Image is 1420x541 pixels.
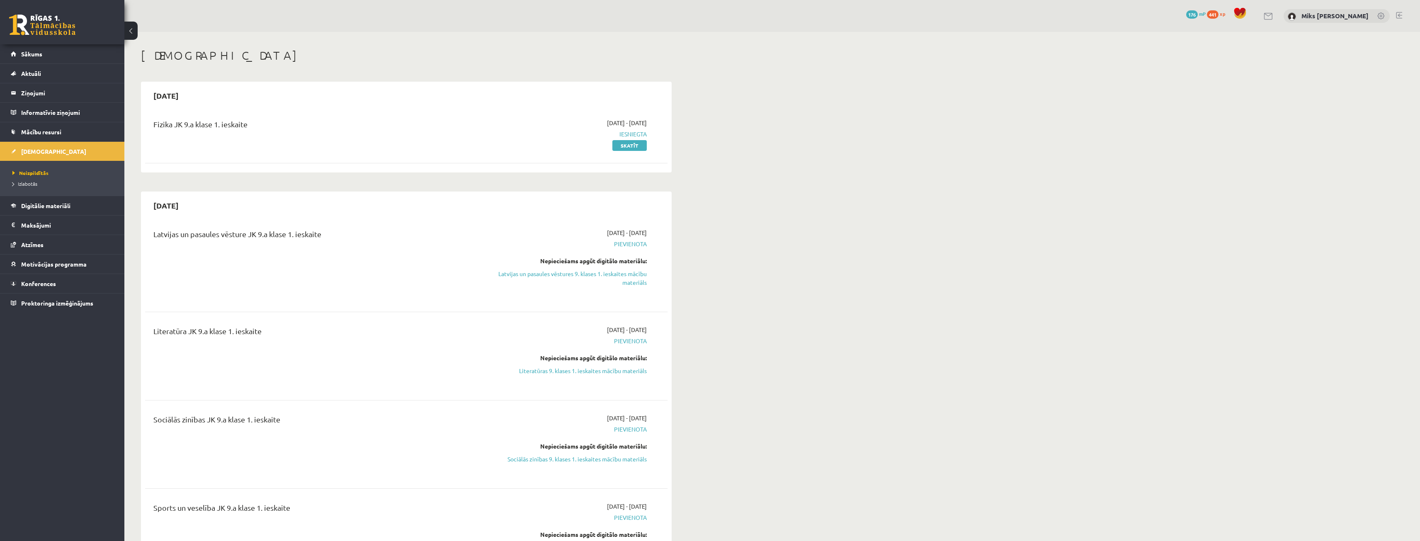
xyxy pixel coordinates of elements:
[12,180,116,187] a: Izlabotās
[21,148,86,155] span: [DEMOGRAPHIC_DATA]
[11,83,114,102] a: Ziņojumi
[607,414,647,422] span: [DATE] - [DATE]
[11,274,114,293] a: Konferences
[1199,10,1206,17] span: mP
[1186,10,1206,17] a: 176 mP
[11,142,114,161] a: [DEMOGRAPHIC_DATA]
[141,49,672,63] h1: [DEMOGRAPHIC_DATA]
[1288,12,1296,21] img: Miks Bubis
[490,455,647,463] a: Sociālās zinības 9. klases 1. ieskaites mācību materiāls
[21,299,93,307] span: Proktoringa izmēģinājums
[11,216,114,235] a: Maksājumi
[11,196,114,215] a: Digitālie materiāli
[11,235,114,254] a: Atzīmes
[1207,10,1219,19] span: 441
[12,180,37,187] span: Izlabotās
[153,119,478,134] div: Fizika JK 9.a klase 1. ieskaite
[12,169,116,177] a: Neizpildītās
[490,269,647,287] a: Latvijas un pasaules vēstures 9. klases 1. ieskaites mācību materiāls
[153,228,478,244] div: Latvijas un pasaules vēsture JK 9.a klase 1. ieskaite
[1220,10,1225,17] span: xp
[607,325,647,334] span: [DATE] - [DATE]
[21,216,114,235] legend: Maksājumi
[11,44,114,63] a: Sākums
[490,354,647,362] div: Nepieciešams apgūt digitālo materiālu:
[11,294,114,313] a: Proktoringa izmēģinājums
[21,260,87,268] span: Motivācijas programma
[490,425,647,434] span: Pievienota
[490,442,647,451] div: Nepieciešams apgūt digitālo materiālu:
[490,530,647,539] div: Nepieciešams apgūt digitālo materiālu:
[21,128,61,136] span: Mācību resursi
[153,502,478,517] div: Sports un veselība JK 9.a klase 1. ieskaite
[490,257,647,265] div: Nepieciešams apgūt digitālo materiālu:
[153,414,478,429] div: Sociālās zinības JK 9.a klase 1. ieskaite
[21,202,70,209] span: Digitālie materiāli
[21,70,41,77] span: Aktuāli
[9,15,75,35] a: Rīgas 1. Tālmācības vidusskola
[153,325,478,341] div: Literatūra JK 9.a klase 1. ieskaite
[145,196,187,215] h2: [DATE]
[1207,10,1229,17] a: 441 xp
[490,240,647,248] span: Pievienota
[11,122,114,141] a: Mācību resursi
[21,50,42,58] span: Sākums
[21,103,114,122] legend: Informatīvie ziņojumi
[490,130,647,138] span: Iesniegta
[11,103,114,122] a: Informatīvie ziņojumi
[11,255,114,274] a: Motivācijas programma
[490,513,647,522] span: Pievienota
[21,241,44,248] span: Atzīmes
[607,228,647,237] span: [DATE] - [DATE]
[12,170,49,176] span: Neizpildītās
[1301,12,1369,20] a: Miks [PERSON_NAME]
[21,83,114,102] legend: Ziņojumi
[607,502,647,511] span: [DATE] - [DATE]
[145,86,187,105] h2: [DATE]
[11,64,114,83] a: Aktuāli
[21,280,56,287] span: Konferences
[1186,10,1198,19] span: 176
[607,119,647,127] span: [DATE] - [DATE]
[490,366,647,375] a: Literatūras 9. klases 1. ieskaites mācību materiāls
[612,140,647,151] a: Skatīt
[490,337,647,345] span: Pievienota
